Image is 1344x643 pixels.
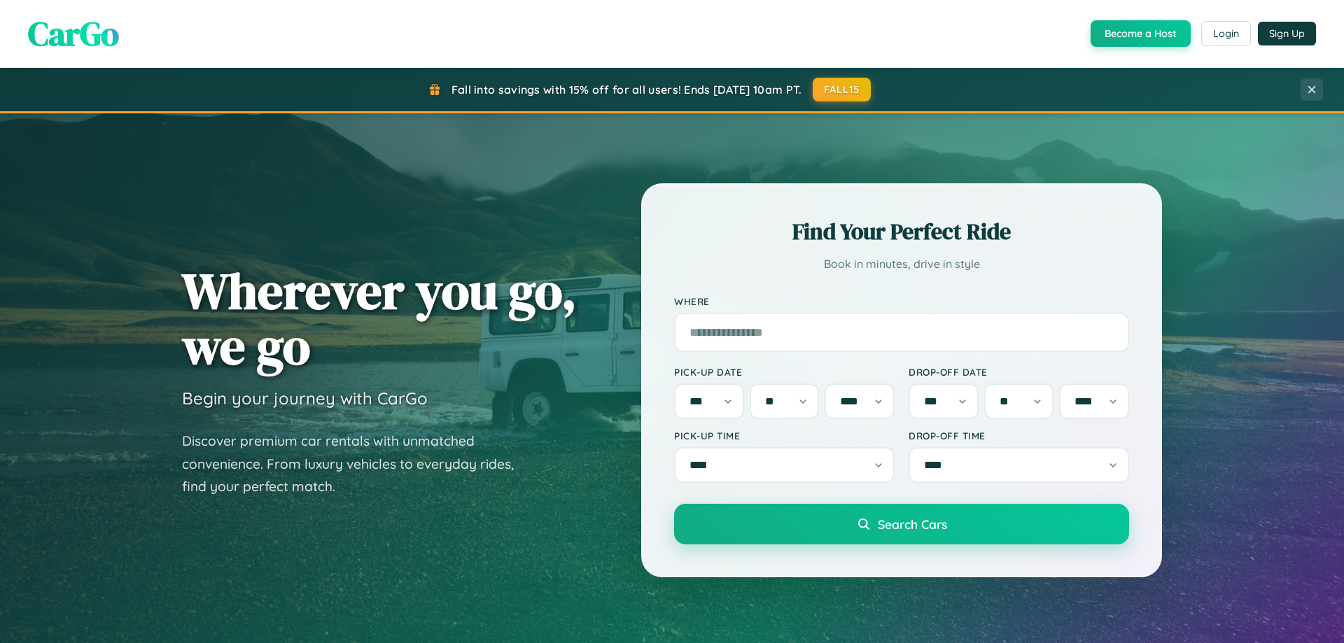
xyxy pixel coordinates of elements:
label: Drop-off Date [909,366,1129,378]
span: CarGo [28,10,119,57]
p: Discover premium car rentals with unmatched convenience. From luxury vehicles to everyday rides, ... [182,430,532,498]
label: Pick-up Time [674,430,895,441]
label: Drop-off Time [909,430,1129,441]
label: Pick-up Date [674,366,895,378]
button: Login [1201,21,1251,46]
span: Fall into savings with 15% off for all users! Ends [DATE] 10am PT. [451,83,802,97]
button: Search Cars [674,504,1129,544]
label: Where [674,295,1129,307]
h3: Begin your journey with CarGo [182,388,428,409]
h1: Wherever you go, we go [182,263,577,374]
h2: Find Your Perfect Ride [674,216,1129,247]
button: Become a Host [1091,20,1191,47]
p: Book in minutes, drive in style [674,254,1129,274]
button: Sign Up [1258,22,1316,45]
span: Search Cars [878,516,947,532]
button: FALL15 [813,78,871,101]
